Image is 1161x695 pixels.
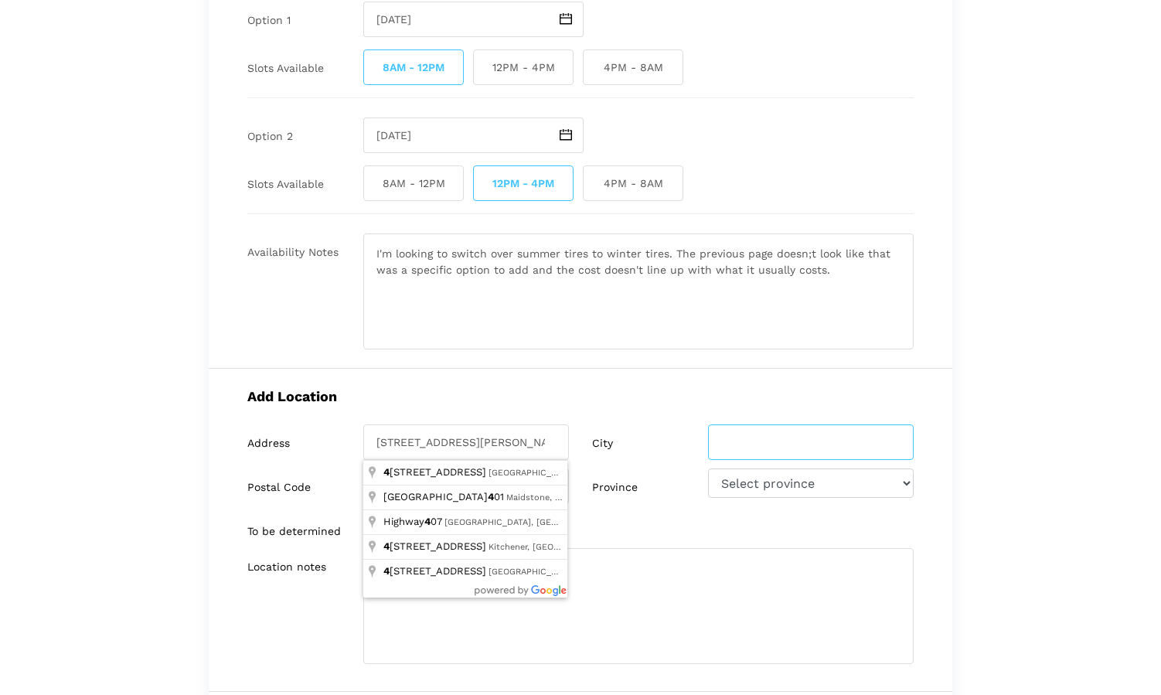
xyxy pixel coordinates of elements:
label: Option 2 [247,130,293,143]
span: [GEOGRAPHIC_DATA], [GEOGRAPHIC_DATA], [GEOGRAPHIC_DATA] [489,567,759,577]
span: [STREET_ADDRESS] [383,466,489,478]
label: To be determined [247,525,341,538]
span: Kitchener, [GEOGRAPHIC_DATA], [GEOGRAPHIC_DATA] [489,542,711,552]
label: Location notes [247,560,326,574]
span: Maidstone, [GEOGRAPHIC_DATA], [GEOGRAPHIC_DATA] [506,492,734,503]
span: 4 [383,540,390,552]
span: 12PM - 4PM [473,165,574,201]
label: Slots Available [247,178,324,191]
span: 4 [488,491,494,503]
span: Highway 07 [383,516,444,527]
label: Address [247,437,290,450]
span: 4 [383,466,390,478]
label: City [592,437,613,450]
span: [GEOGRAPHIC_DATA], [GEOGRAPHIC_DATA], [GEOGRAPHIC_DATA] [444,517,715,527]
label: Availability Notes [247,246,339,259]
span: [GEOGRAPHIC_DATA], [GEOGRAPHIC_DATA], [GEOGRAPHIC_DATA] [489,468,759,478]
span: 4PM - 8AM [583,49,683,85]
label: Option 1 [247,14,291,27]
label: Province [592,481,638,494]
span: 8AM - 12PM [363,49,464,85]
h5: Add Location [247,388,914,404]
span: 12PM - 4PM [473,49,574,85]
label: Postal Code [247,481,311,494]
label: Slots Available [247,62,324,75]
span: [STREET_ADDRESS] [383,540,489,552]
span: [STREET_ADDRESS] [383,565,489,577]
span: 8AM - 12PM [363,165,464,201]
span: [GEOGRAPHIC_DATA] 01 [383,491,506,503]
span: 4PM - 8AM [583,165,683,201]
span: 4 [383,565,390,577]
span: 4 [424,516,431,527]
